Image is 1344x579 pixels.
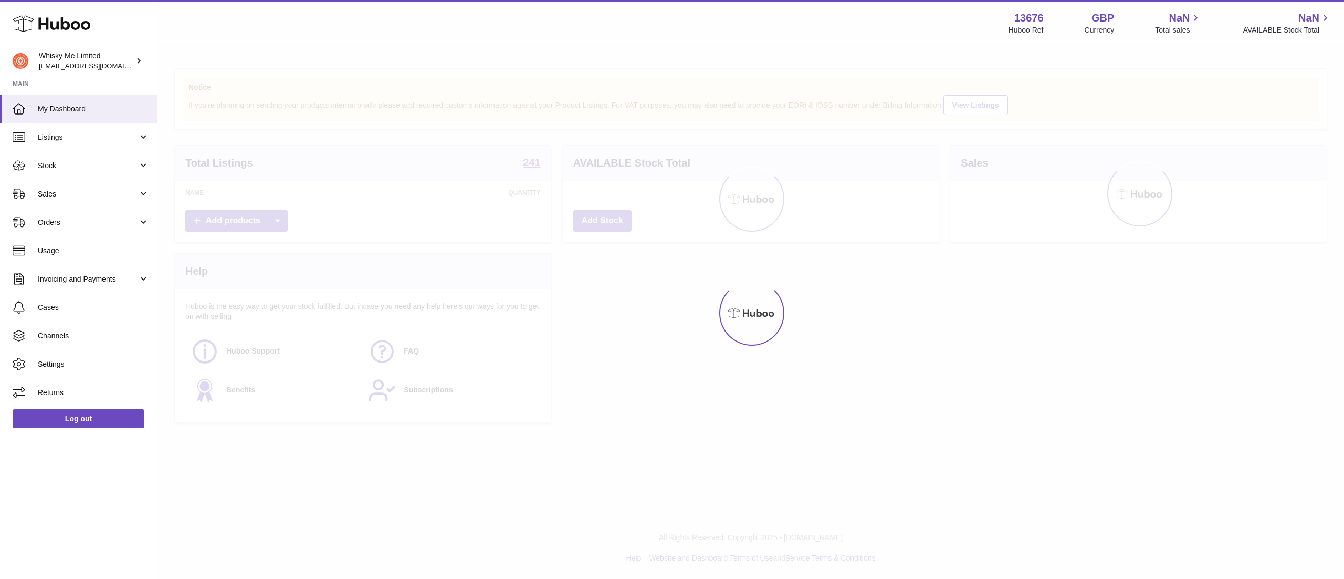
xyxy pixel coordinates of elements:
[38,331,149,341] span: Channels
[1243,11,1331,35] a: NaN AVAILABLE Stock Total
[38,218,138,228] span: Orders
[38,132,138,142] span: Listings
[39,61,154,70] span: [EMAIL_ADDRESS][DOMAIN_NAME]
[38,189,138,199] span: Sales
[38,161,138,171] span: Stock
[1155,11,1202,35] a: NaN Total sales
[38,246,149,256] span: Usage
[38,388,149,398] span: Returns
[38,104,149,114] span: My Dashboard
[1298,11,1319,25] span: NaN
[1155,25,1202,35] span: Total sales
[1085,25,1115,35] div: Currency
[1091,11,1114,25] strong: GBP
[38,303,149,313] span: Cases
[1169,11,1190,25] span: NaN
[39,51,133,71] div: Whisky Me Limited
[38,274,138,284] span: Invoicing and Payments
[1243,25,1331,35] span: AVAILABLE Stock Total
[1009,25,1044,35] div: Huboo Ref
[13,409,144,428] a: Log out
[13,53,28,69] img: internalAdmin-13676@internal.huboo.com
[1014,11,1044,25] strong: 13676
[38,359,149,369] span: Settings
